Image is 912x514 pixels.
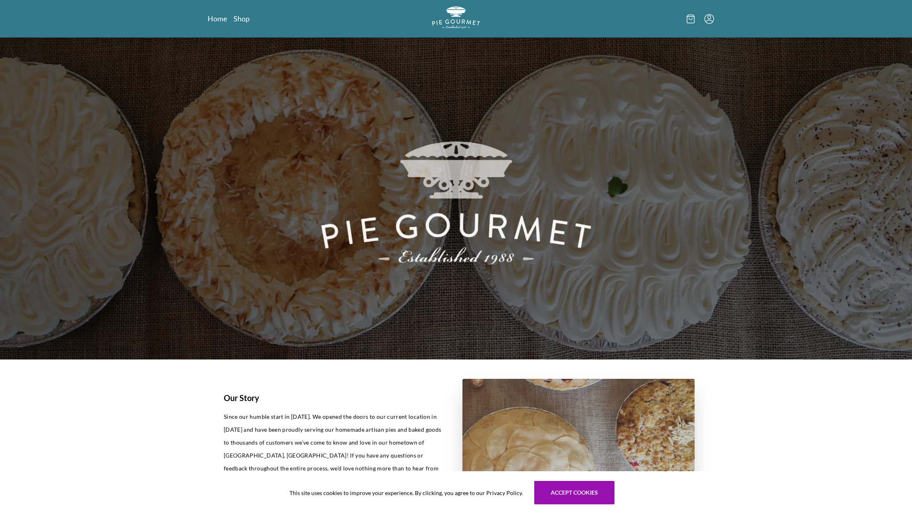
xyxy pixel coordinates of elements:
button: Accept cookies [534,481,614,504]
h1: Our Story [224,392,443,404]
button: Menu [704,14,714,24]
img: logo [432,6,480,29]
img: story [462,379,695,514]
a: Shop [233,14,250,23]
span: This site uses cookies to improve your experience. By clicking, you agree to our Privacy Policy. [289,489,523,497]
a: Home [208,14,227,23]
p: Since our humble start in [DATE]. We opened the doors to our current location in [DATE] and have ... [224,410,443,488]
a: Logo [432,6,480,31]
